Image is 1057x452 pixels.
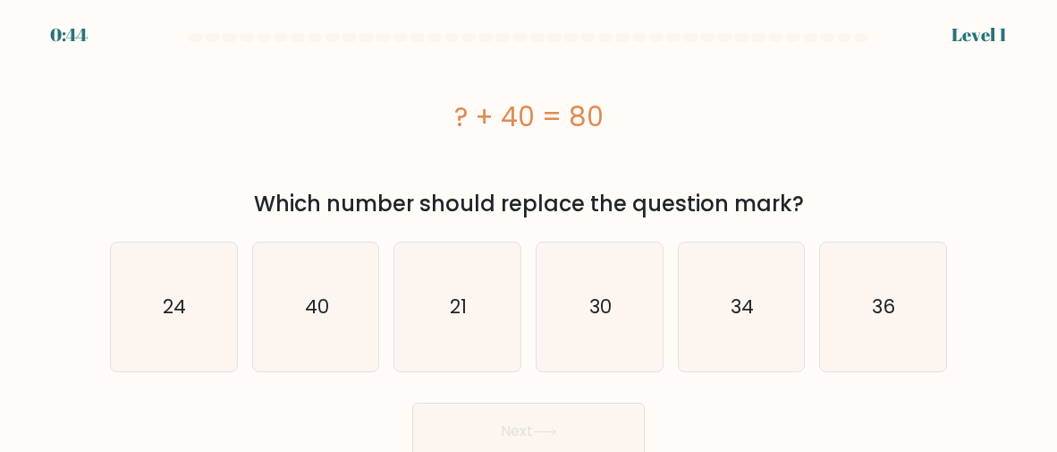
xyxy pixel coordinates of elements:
[951,21,1007,48] div: Level 1
[873,294,896,320] text: 36
[589,294,612,320] text: 30
[305,294,329,320] text: 40
[731,294,754,320] text: 34
[121,188,936,220] div: Which number should replace the question mark?
[451,294,468,320] text: 21
[110,97,947,137] div: ? + 40 = 80
[50,21,88,48] div: 0:44
[164,294,187,320] text: 24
